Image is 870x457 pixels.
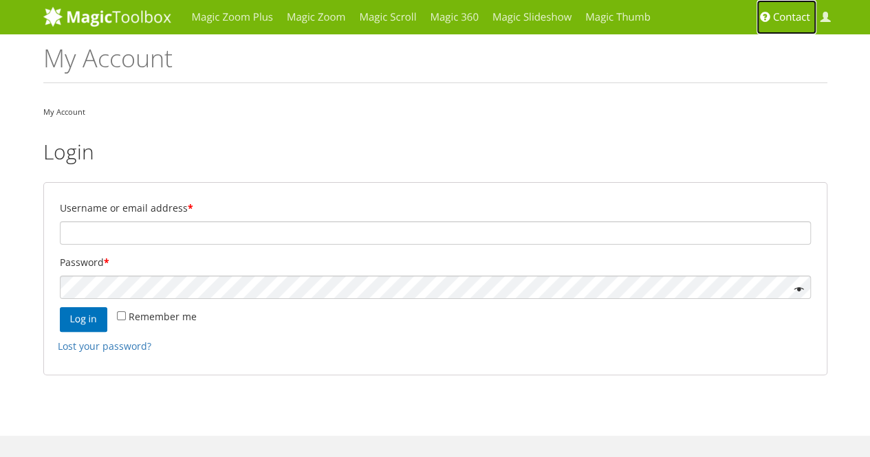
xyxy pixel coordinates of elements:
h1: My Account [43,45,827,83]
input: Remember me [117,311,126,320]
label: Password [60,253,811,272]
h2: Login [43,140,827,163]
label: Username or email address [60,199,811,218]
img: MagicToolbox.com - Image tools for your website [43,6,171,27]
button: Log in [60,307,107,332]
nav: My Account [43,104,827,120]
a: Lost your password? [58,339,151,353]
span: Remember me [129,310,197,323]
span: Contact [773,10,810,24]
